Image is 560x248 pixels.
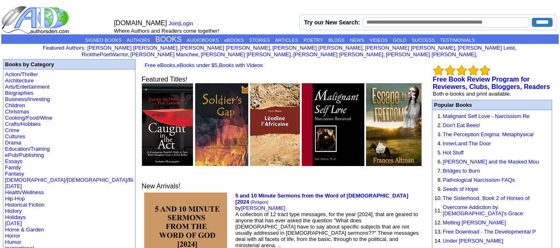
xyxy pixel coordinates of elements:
[385,53,386,57] font: i
[434,102,472,108] font: Popular Books
[187,38,219,43] a: AUDIOBOOKS
[5,208,22,214] a: History
[303,38,323,43] a: POETRY
[443,149,463,156] a: Hot Stuff
[5,121,41,127] a: Crafts/Hobbies
[272,46,272,51] font: i
[241,205,285,211] a: [PERSON_NAME]
[195,83,248,166] img: 23255.jpg
[142,183,180,190] font: New Arrivals!
[43,45,84,51] a: Featured Authors
[350,38,364,43] a: NEWS
[5,61,54,67] b: Books by Category
[443,204,524,217] a: Overcome Addiction by [DEMOGRAPHIC_DATA]'s Grace:
[177,62,217,68] a: eBooks under $5
[5,77,34,84] a: Architecture
[224,38,244,43] a: eBOOKS
[434,219,442,226] font: 12.
[292,53,293,57] font: i
[82,51,128,58] a: RickthePoetWarrior
[437,159,442,165] font: 6.
[478,53,478,57] font: i
[5,183,22,189] a: [DATE]
[5,133,25,140] a: Cultures
[412,38,435,43] a: SUCCESS
[434,229,442,235] font: 13.
[443,131,533,137] a: The Perception Enigma: Metaphysical
[5,171,24,177] a: Fantasy
[443,168,480,174] a: Bridges to Burn
[434,238,442,244] font: 14.
[516,46,517,51] font: i
[145,62,175,68] a: Free eBooks
[5,239,21,245] a: Humor
[250,83,300,166] img: 48638.jpg
[437,149,442,156] font: 5.
[366,160,422,167] a: Escape to Freedom
[456,65,467,76] img: bigemptystars.png
[5,233,20,239] a: Horror
[5,195,25,202] a: Hip-Hop
[114,28,219,34] font: Where Authors and Readers come together!
[5,152,44,158] a: ePub/Publishing
[443,159,539,165] a: [PERSON_NAME] and the Masked Mou
[155,35,182,43] a: BOOKS
[5,214,26,220] a: Holidays
[127,38,150,43] a: AUTHORS
[437,122,442,128] font: 2.
[443,113,530,119] a: Malignant Self Love - Narcissism Re
[129,53,130,57] font: i
[458,45,515,51] a: [PERSON_NAME] Leist
[179,46,180,51] font: i
[302,83,364,166] img: 7231.JPG
[443,195,530,201] a: The Sisterhood, Book 2 of Horses of
[437,168,442,174] font: 7.
[249,38,270,43] a: STORIES
[5,146,50,152] a: Education/Training
[235,193,408,205] a: 5 and 10 Minute Sermons from the Word of [DEMOGRAPHIC_DATA] [2024
[252,200,267,205] a: Religion
[180,45,270,51] a: [PERSON_NAME] [PERSON_NAME]
[5,226,44,233] a: Home & Garden
[5,164,21,171] a: Family
[366,83,422,166] img: 72367.jpg
[5,115,52,121] a: Cooking/Food/Wine
[386,51,476,58] a: [PERSON_NAME] [PERSON_NAME]
[142,160,193,167] a: Caught in the Act
[5,84,50,90] a: Arts/Entertainment
[443,219,506,226] a: Melting [PERSON_NAME]
[5,108,29,115] a: Christmas
[437,177,442,183] font: 8.
[5,177,133,183] a: [DEMOGRAPHIC_DATA]/[DEMOGRAPHIC_DATA]/Bi
[304,19,360,26] label: Try our New Search:
[433,65,444,76] img: bigemptystars.png
[130,51,198,58] a: [PERSON_NAME] Manchee
[437,140,442,147] font: 4.
[433,76,550,90] b: Free Book Review Program for Reviewers, Clubs, Bloggers, Readers
[275,38,298,43] a: ARTICLES
[437,113,442,119] font: 1.
[443,140,491,147] a: InnerLand:The Door
[480,65,490,76] img: bigemptystars.png
[5,102,25,108] a: Children
[142,83,193,166] img: 59633.jpg
[5,127,19,133] a: Crime
[440,38,475,43] a: TESTIMONIALS
[457,46,458,51] font: i
[180,20,193,26] a: Login
[437,131,442,137] font: 3.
